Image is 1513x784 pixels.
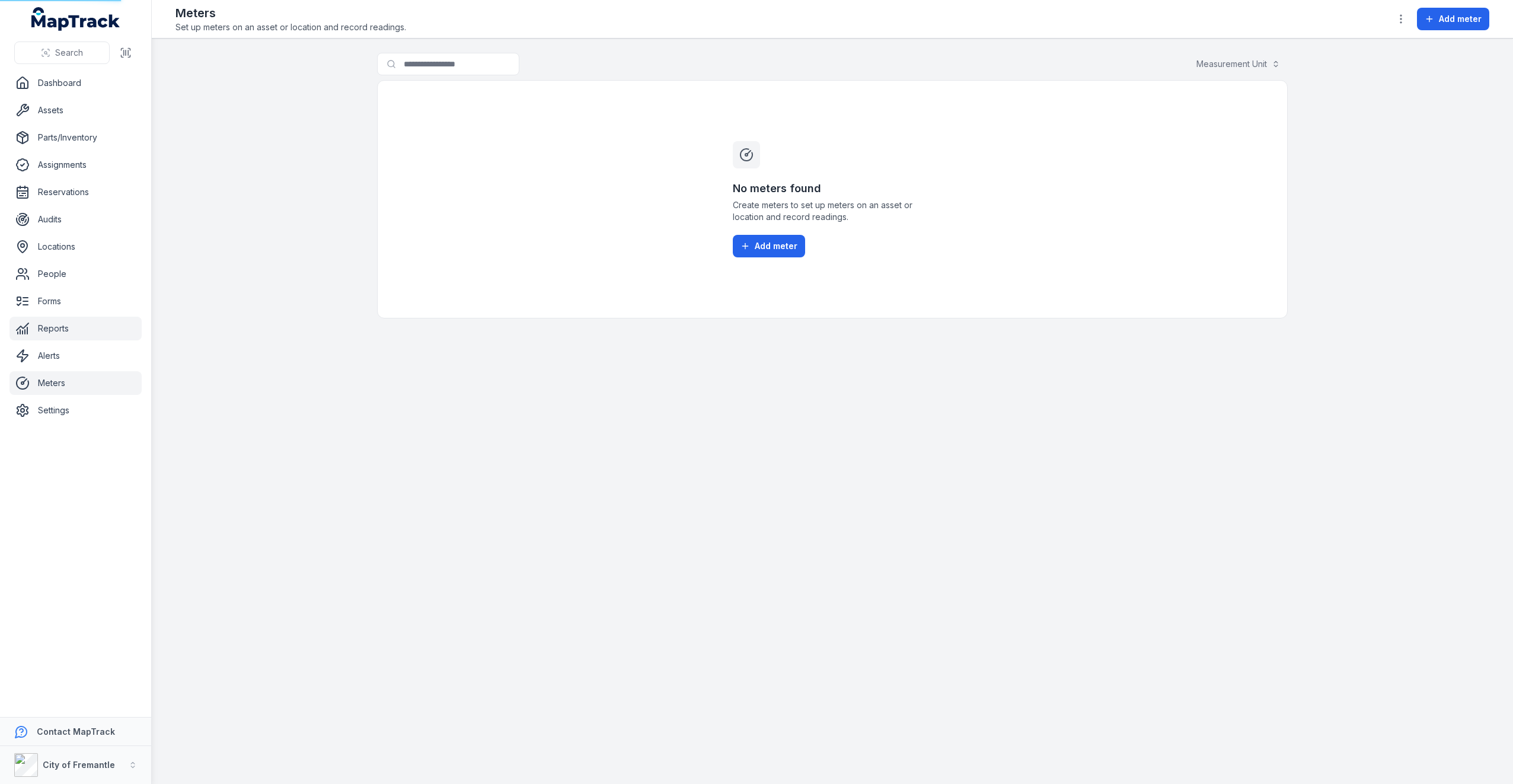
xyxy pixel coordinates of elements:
button: Add meter [733,235,805,257]
button: Search [14,42,110,64]
a: Audits [9,208,142,231]
a: Parts/Inventory [9,126,142,149]
a: Settings [9,399,142,422]
span: Add meter [1439,13,1482,25]
a: Alerts [9,344,142,368]
a: Forms [9,289,142,313]
span: Search [55,47,83,59]
span: Create meters to set up meters on an asset or location and record readings. [733,199,932,223]
a: People [9,262,142,286]
h3: No meters found [733,180,932,197]
a: Meters [9,371,142,395]
span: Add meter [755,240,797,252]
a: Assets [9,98,142,122]
a: Reservations [9,180,142,204]
span: Set up meters on an asset or location and record readings. [175,21,406,33]
a: Locations [9,235,142,259]
a: Assignments [9,153,142,177]
button: Add meter [1417,8,1489,30]
h2: Meters [175,5,406,21]
a: Dashboard [9,71,142,95]
strong: Contact MapTrack [37,726,115,737]
a: Reports [9,317,142,340]
button: Measurement Unit [1189,53,1288,75]
a: MapTrack [31,7,120,31]
strong: City of Fremantle [43,760,115,770]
